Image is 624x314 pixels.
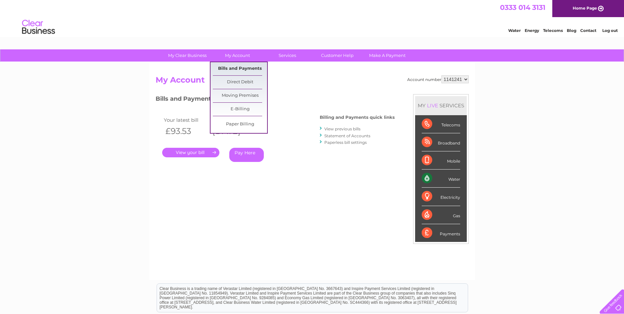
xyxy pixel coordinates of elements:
div: Gas [422,206,460,224]
div: Telecoms [422,115,460,133]
div: Electricity [422,188,460,206]
a: 0333 014 3131 [500,3,545,12]
div: Account number [407,75,469,83]
a: Blog [567,28,576,33]
a: Moving Premises [213,89,267,102]
div: Clear Business is a trading name of Verastar Limited (registered in [GEOGRAPHIC_DATA] No. 3667643... [157,4,468,32]
a: Water [508,28,521,33]
a: . [162,148,219,157]
a: Bills and Payments [213,62,267,75]
a: Direct Debit [213,76,267,89]
a: My Clear Business [160,49,214,62]
div: MY SERVICES [415,96,467,115]
a: Telecoms [543,28,563,33]
div: Payments [422,224,460,242]
h2: My Account [156,75,469,88]
h3: Bills and Payments [156,94,395,106]
a: Customer Help [310,49,364,62]
div: LIVE [426,102,439,109]
h4: Billing and Payments quick links [320,115,395,120]
a: Pay Here [229,148,264,162]
div: Mobile [422,151,460,170]
a: View previous bills [324,126,361,131]
div: Water [422,170,460,188]
a: Contact [580,28,596,33]
img: logo.png [22,17,55,37]
div: Broadband [422,133,460,151]
a: Paper Billing [213,118,267,131]
th: £93.53 [162,124,210,138]
a: Paperless bill settings [324,140,367,145]
a: Make A Payment [360,49,414,62]
a: Log out [602,28,618,33]
th: [DATE] [209,124,257,138]
a: Services [260,49,314,62]
a: Statement of Accounts [324,133,370,138]
td: Invoice date [209,116,257,124]
td: Your latest bill [162,116,210,124]
a: E-Billing [213,103,267,116]
a: My Account [210,49,264,62]
a: Energy [525,28,539,33]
